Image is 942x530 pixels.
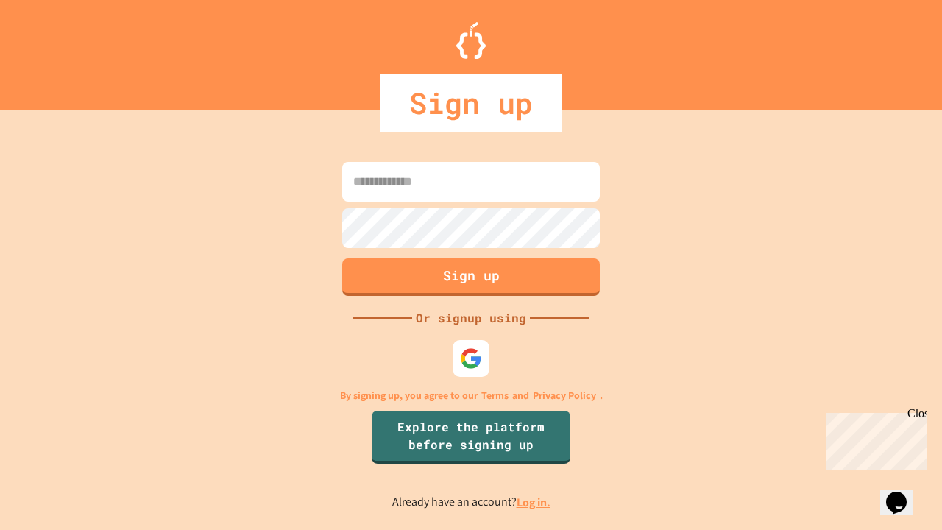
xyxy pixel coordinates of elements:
[342,258,600,296] button: Sign up
[372,411,570,464] a: Explore the platform before signing up
[412,309,530,327] div: Or signup using
[460,347,482,370] img: google-icon.svg
[456,22,486,59] img: Logo.svg
[533,388,596,403] a: Privacy Policy
[517,495,550,510] a: Log in.
[880,471,927,515] iframe: chat widget
[340,388,603,403] p: By signing up, you agree to our and .
[481,388,509,403] a: Terms
[380,74,562,132] div: Sign up
[820,407,927,470] iframe: chat widget
[392,493,550,512] p: Already have an account?
[6,6,102,93] div: Chat with us now!Close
